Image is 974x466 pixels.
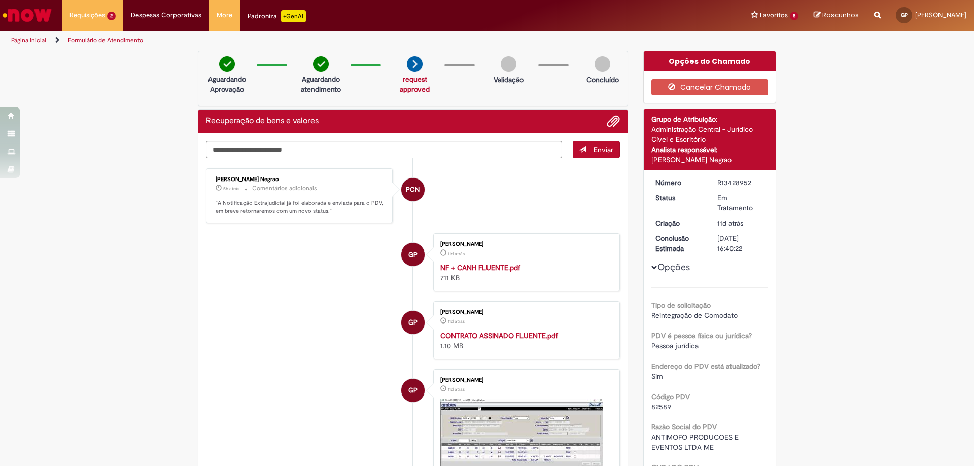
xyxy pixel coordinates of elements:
[760,10,788,20] span: Favoritos
[223,186,239,192] span: 5h atrás
[595,56,610,72] img: img-circle-grey.png
[131,10,201,20] span: Despesas Corporativas
[717,219,743,228] span: 11d atrás
[281,10,306,22] p: +GenAi
[651,362,760,371] b: Endereço do PDV está atualizado?
[594,145,613,154] span: Enviar
[651,331,752,340] b: PDV é pessoa física ou jurídica?
[586,75,619,85] p: Concluído
[651,124,769,145] div: Administração Central - Jurídico Cível e Escritório
[406,177,420,202] span: PCN
[401,311,425,334] div: Gledyslaine Gonçalves dos Santos Pereira
[408,378,418,403] span: GP
[651,372,663,381] span: Sim
[651,341,699,350] span: Pessoa jurídica
[790,12,798,20] span: 8
[8,31,642,50] ul: Trilhas de página
[440,377,609,383] div: [PERSON_NAME]
[313,56,329,72] img: check-circle-green.png
[501,56,516,72] img: img-circle-grey.png
[296,74,345,94] p: Aguardando atendimento
[440,309,609,315] div: [PERSON_NAME]
[401,178,425,201] div: Pamela Colombo Negrao
[573,141,620,158] button: Enviar
[69,10,105,20] span: Requisições
[202,74,252,94] p: Aguardando Aprovação
[651,433,741,452] span: ANTIMOFO PRODUCOES E EVENTOS LTDA ME
[440,331,609,351] div: 1.10 MB
[440,263,609,283] div: 711 KB
[448,318,465,325] time: 19/08/2025 14:12:06
[448,386,465,392] time: 19/08/2025 14:12:00
[648,193,710,203] dt: Status
[448,318,465,325] span: 11d atrás
[651,79,769,95] button: Cancelar Chamado
[651,402,671,411] span: 82589
[107,12,116,20] span: 2
[401,379,425,402] div: Gledyslaine Gonçalves dos Santos Pereira
[252,184,317,193] small: Comentários adicionais
[494,75,524,85] p: Validação
[651,392,690,401] b: Código PDV
[717,218,764,228] div: 19/08/2025 14:40:14
[607,115,620,128] button: Adicionar anexos
[217,10,232,20] span: More
[814,11,859,20] a: Rascunhos
[448,386,465,392] span: 11d atrás
[400,75,430,94] a: request approved
[901,12,908,18] span: GP
[223,186,239,192] time: 29/08/2025 09:59:13
[717,219,743,228] time: 19/08/2025 14:40:14
[717,233,764,254] div: [DATE] 16:40:22
[206,141,562,158] textarea: Digite sua mensagem aqui...
[822,10,859,20] span: Rascunhos
[651,301,711,310] b: Tipo de solicitação
[648,233,710,254] dt: Conclusão Estimada
[206,117,319,126] h2: Recuperação de bens e valores Histórico de tíquete
[216,199,385,215] p: "A Notificação Extrajudicial já foi elaborada e enviada para o PDV, em breve retornaremos com um ...
[651,145,769,155] div: Analista responsável:
[915,11,966,19] span: [PERSON_NAME]
[648,177,710,188] dt: Número
[651,155,769,165] div: [PERSON_NAME] Negrao
[717,193,764,213] div: Em Tratamento
[440,241,609,247] div: [PERSON_NAME]
[1,5,53,25] img: ServiceNow
[11,36,46,44] a: Página inicial
[408,310,418,335] span: GP
[408,242,418,267] span: GP
[448,250,465,257] time: 19/08/2025 14:40:11
[651,114,769,124] div: Grupo de Atribuição:
[440,331,558,340] a: CONTRATO ASSINADO FLUENTE.pdf
[440,263,520,272] a: NF + CANH FLUENTE.pdf
[717,177,764,188] div: R13428952
[651,311,738,320] span: Reintegração de Comodato
[219,56,235,72] img: check-circle-green.png
[68,36,143,44] a: Formulário de Atendimento
[648,218,710,228] dt: Criação
[248,10,306,22] div: Padroniza
[407,56,423,72] img: arrow-next.png
[644,51,776,71] div: Opções do Chamado
[401,243,425,266] div: Gledyslaine Gonçalves dos Santos Pereira
[216,176,385,183] div: [PERSON_NAME] Negrao
[651,422,717,432] b: Razão Social do PDV
[448,250,465,257] span: 11d atrás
